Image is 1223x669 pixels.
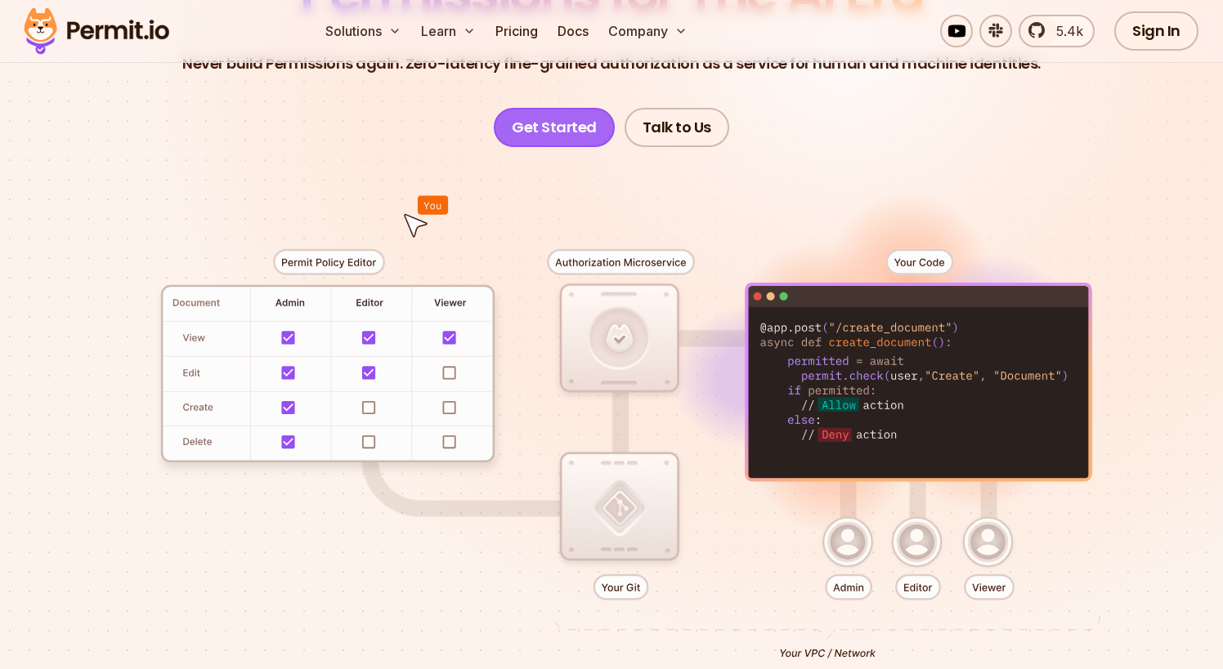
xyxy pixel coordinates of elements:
[551,15,595,47] a: Docs
[494,108,615,147] a: Get Started
[1019,15,1095,47] a: 5.4k
[625,108,729,147] a: Talk to Us
[602,15,694,47] button: Company
[16,3,177,59] img: Permit logo
[414,15,482,47] button: Learn
[182,52,1041,75] p: Never build Permissions again. Zero-latency fine-grained authorization as a service for human and...
[489,15,544,47] a: Pricing
[1114,11,1198,51] a: Sign In
[1046,21,1083,41] span: 5.4k
[319,15,408,47] button: Solutions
